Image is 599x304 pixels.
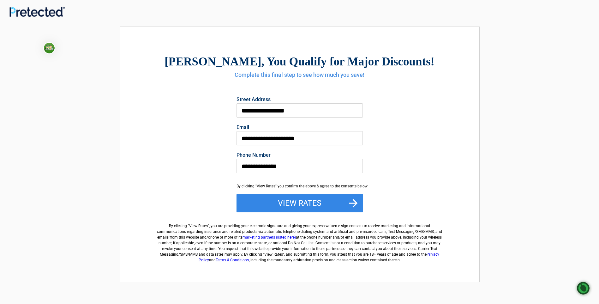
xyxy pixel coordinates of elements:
h2: , You Qualify for Major Discounts! [155,54,445,69]
span: [PERSON_NAME] [165,55,261,68]
span: View Rates [189,224,208,228]
a: marketing partners (listed here) [243,235,296,240]
label: By clicking " ", you are providing your electronic signature and giving your express written e-si... [155,218,445,263]
button: View Rates [237,194,363,212]
label: Phone Number [237,153,363,158]
label: Email [237,125,363,130]
h4: Complete this final step to see how much you save! [155,71,445,79]
img: Main Logo [9,7,65,17]
div: By clicking "View Rates" you confirm the above & agree to the consents below [237,183,363,189]
label: Street Address [237,97,363,102]
a: Privacy Policy [199,252,440,262]
a: Terms & Conditions [216,258,249,262]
